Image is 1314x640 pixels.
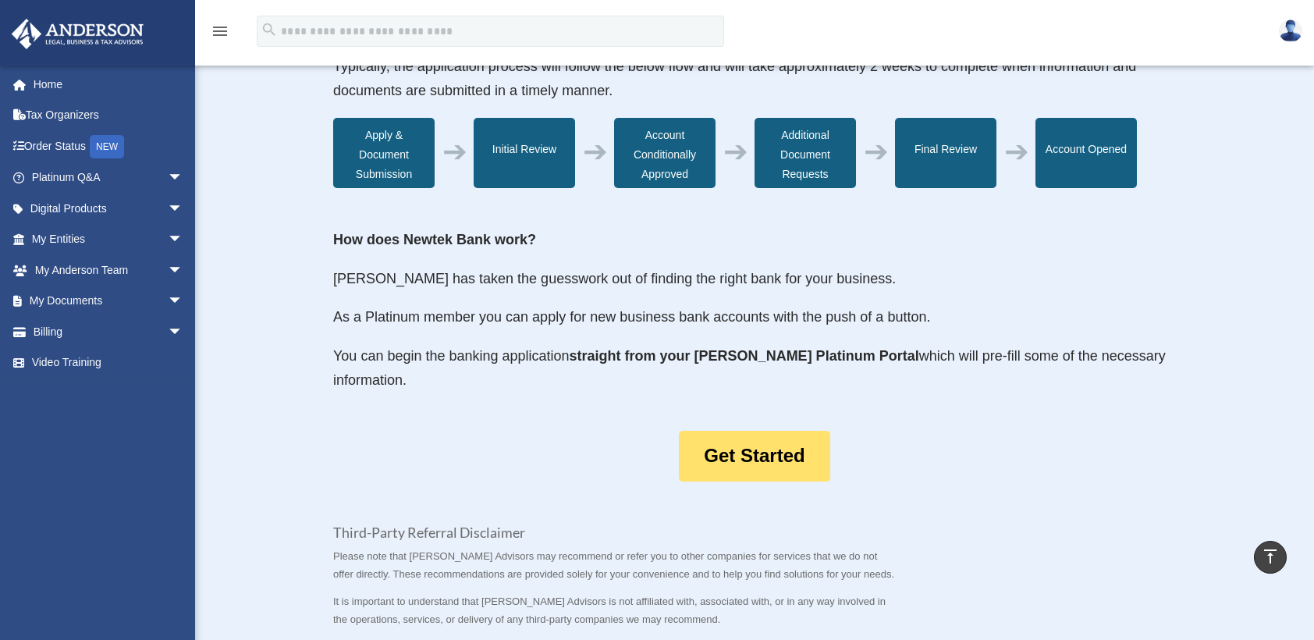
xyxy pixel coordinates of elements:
div: ➔ [442,142,467,162]
i: search [261,21,278,38]
a: vertical_align_top [1254,541,1287,574]
i: menu [211,22,229,41]
a: Digital Productsarrow_drop_down [11,193,207,224]
a: My Anderson Teamarrow_drop_down [11,254,207,286]
a: menu [211,27,229,41]
div: Apply & Document Submission [333,118,435,188]
a: Billingarrow_drop_down [11,316,207,347]
a: Order StatusNEW [11,130,207,162]
span: arrow_drop_down [168,162,199,194]
img: Anderson Advisors Platinum Portal [7,19,148,49]
a: Get Started [679,431,829,482]
div: ➔ [583,142,608,162]
a: Home [11,69,207,100]
a: My Documentsarrow_drop_down [11,286,207,317]
div: Additional Document Requests [755,118,856,188]
div: ➔ [1004,142,1029,162]
a: Tax Organizers [11,100,207,131]
div: NEW [90,135,124,158]
strong: straight from your [PERSON_NAME] Platinum Portal [570,348,919,364]
span: arrow_drop_down [168,193,199,225]
div: Account Opened [1035,118,1137,188]
span: arrow_drop_down [168,254,199,286]
a: Platinum Q&Aarrow_drop_down [11,162,207,194]
a: My Entitiesarrow_drop_down [11,224,207,255]
a: Video Training [11,347,207,379]
h3: Third-Party Referral Disclaimer [333,526,898,548]
p: You can begin the banking application which will pre-fill some of the necessary information. [333,344,1176,393]
img: User Pic [1279,20,1302,42]
span: arrow_drop_down [168,286,199,318]
p: Please note that [PERSON_NAME] Advisors may recommend or refer you to other companies for service... [333,548,898,594]
p: [PERSON_NAME] has taken the guesswork out of finding the right bank for your business. [333,267,1176,306]
div: ➔ [864,142,889,162]
span: arrow_drop_down [168,316,199,348]
strong: How does Newtek Bank work? [333,232,536,247]
div: Final Review [895,118,996,188]
p: As a Platinum member you can apply for new business bank accounts with the push of a button. [333,305,1176,344]
p: It is important to understand that [PERSON_NAME] Advisors is not affiliated with, associated with... [333,593,898,639]
span: arrow_drop_down [168,224,199,256]
div: ➔ [723,142,748,162]
i: vertical_align_top [1261,547,1280,566]
div: Account Conditionally Approved [614,118,716,188]
div: Initial Review [474,118,575,188]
